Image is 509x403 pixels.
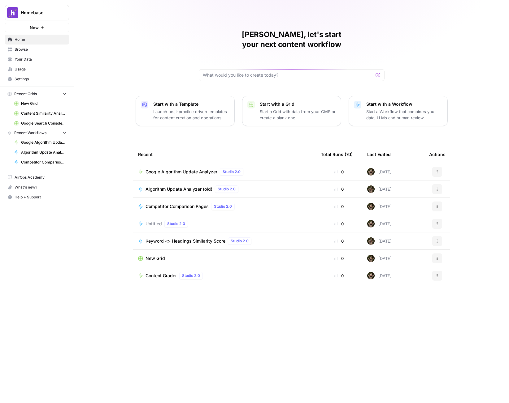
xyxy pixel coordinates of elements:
[321,169,357,175] div: 0
[30,24,39,31] span: New
[21,111,66,116] span: Content Similarity Analysis Grid
[7,7,18,18] img: Homebase Logo
[14,130,46,136] span: Recent Workflows
[138,146,311,163] div: Recent
[367,185,375,193] img: j5qt8lcsiau9erp1gk2bomzmpq8t
[367,168,375,176] img: j5qt8lcsiau9erp1gk2bomzmpq8t
[21,140,66,145] span: Google Algorithm Update Analyzer
[5,74,69,84] a: Settings
[367,255,392,262] div: [DATE]
[138,220,311,227] a: UntitledStudio 2.0
[366,108,442,121] p: Start a Workflow that combines your data, LLMs and human review
[367,146,391,163] div: Last Edited
[21,150,66,155] span: Algorithm Update Analyzer (old)
[15,76,66,82] span: Settings
[203,72,373,78] input: What would you like to create today?
[15,66,66,72] span: Usage
[5,128,69,138] button: Recent Workflows
[146,169,217,175] span: Google Algorithm Update Analyzer
[367,220,375,227] img: j5qt8lcsiau9erp1gk2bomzmpq8t
[21,121,66,126] span: Google Search Console - [URL][DOMAIN_NAME]
[366,101,442,107] p: Start with a Workflow
[367,220,392,227] div: [DATE]
[321,238,357,244] div: 0
[321,203,357,210] div: 0
[367,272,392,279] div: [DATE]
[11,118,69,128] a: Google Search Console - [URL][DOMAIN_NAME]
[321,186,357,192] div: 0
[15,47,66,52] span: Browse
[138,203,311,210] a: Competitor Comparison PagesStudio 2.0
[260,101,336,107] p: Start with a Grid
[367,168,392,176] div: [DATE]
[5,172,69,182] a: AirOps Academy
[21,101,66,106] span: New Grid
[138,185,311,193] a: Algorithm Update Analyzer (old)Studio 2.0
[11,138,69,147] a: Google Algorithm Update Analyzer
[5,5,69,20] button: Workspace: Homebase
[146,221,162,227] span: Untitled
[5,35,69,45] a: Home
[146,273,177,279] span: Content Grader
[138,272,311,279] a: Content GraderStudio 2.0
[146,255,165,261] span: New Grid
[367,237,392,245] div: [DATE]
[5,45,69,54] a: Browse
[367,203,375,210] img: j5qt8lcsiau9erp1gk2bomzmpq8t
[199,30,385,49] h1: [PERSON_NAME], let's start your next content workflow
[15,37,66,42] span: Home
[5,23,69,32] button: New
[153,101,229,107] p: Start with a Template
[138,168,311,176] a: Google Algorithm Update AnalyzerStudio 2.0
[167,221,185,227] span: Studio 2.0
[218,186,236,192] span: Studio 2.0
[138,255,311,261] a: New Grid
[260,108,336,121] p: Start a Grid with data from your CMS or create a blank one
[5,182,69,192] button: What's new?
[214,204,232,209] span: Studio 2.0
[242,96,341,126] button: Start with a GridStart a Grid with data from your CMS or create a blank one
[367,255,375,262] img: j5qt8lcsiau9erp1gk2bomzmpq8t
[5,192,69,202] button: Help + Support
[15,57,66,62] span: Your Data
[5,89,69,99] button: Recent Grids
[367,185,392,193] div: [DATE]
[11,108,69,118] a: Content Similarity Analysis Grid
[367,237,375,245] img: j5qt8lcsiau9erp1gk2bomzmpq8t
[182,273,200,278] span: Studio 2.0
[367,203,392,210] div: [DATE]
[321,255,357,261] div: 0
[11,147,69,157] a: Algorithm Update Analyzer (old)
[136,96,235,126] button: Start with a TemplateLaunch best-practice driven templates for content creation and operations
[146,203,209,210] span: Competitor Comparison Pages
[153,108,229,121] p: Launch best-practice driven templates for content creation and operations
[146,238,225,244] span: Keyword <> Headings Similarity Score
[321,273,357,279] div: 0
[15,194,66,200] span: Help + Support
[146,186,212,192] span: Algorithm Update Analyzer (old)
[223,169,241,175] span: Studio 2.0
[231,238,249,244] span: Studio 2.0
[429,146,446,163] div: Actions
[138,237,311,245] a: Keyword <> Headings Similarity ScoreStudio 2.0
[21,159,66,165] span: Competitor Comparison Pages
[11,157,69,167] a: Competitor Comparison Pages
[14,91,37,97] span: Recent Grids
[321,146,353,163] div: Total Runs (7d)
[349,96,448,126] button: Start with a WorkflowStart a Workflow that combines your data, LLMs and human review
[15,175,66,180] span: AirOps Academy
[5,54,69,64] a: Your Data
[367,272,375,279] img: j5qt8lcsiau9erp1gk2bomzmpq8t
[21,10,58,16] span: Homebase
[11,99,69,108] a: New Grid
[5,64,69,74] a: Usage
[321,221,357,227] div: 0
